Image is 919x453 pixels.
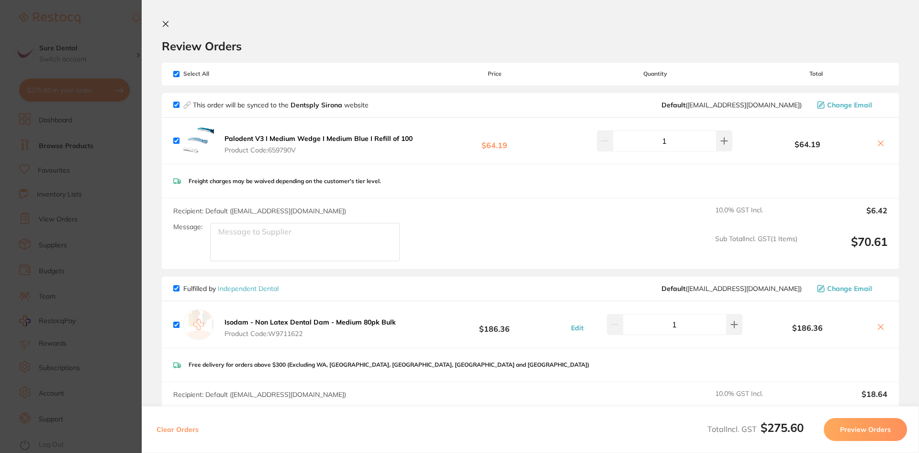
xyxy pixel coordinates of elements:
[224,146,413,154] span: Product Code: 659790V
[661,101,685,109] b: Default
[827,101,872,109] span: Change Email
[661,284,685,293] b: Default
[715,206,797,227] span: 10.0 % GST Incl.
[745,70,887,77] span: Total
[222,134,415,154] button: Palodent V3 I Medium Wedge I Medium Blue I Refill of 100 Product Code:659790V
[814,284,887,293] button: Change Email
[154,418,202,441] button: Clear Orders
[162,39,899,53] h2: Review Orders
[183,309,214,340] img: empty.jpg
[805,206,887,227] output: $6.42
[189,178,381,185] p: Freight charges may be waived depending on the customer's tier level.
[824,418,907,441] button: Preview Orders
[173,223,202,231] label: Message:
[423,316,566,334] b: $186.36
[222,318,399,338] button: Isodam - Non Latex Dental Dam - Medium 80pk Bulk Product Code:W9711622
[291,101,344,109] strong: Dentsply Sirona
[224,134,413,143] b: Palodent V3 I Medium Wedge I Medium Blue I Refill of 100
[814,101,887,109] button: Change Email
[568,324,586,332] button: Edit
[189,361,589,368] p: Free delivery for orders above $300 (Excluding WA, [GEOGRAPHIC_DATA], [GEOGRAPHIC_DATA], [GEOGRAP...
[423,132,566,150] b: $64.19
[193,101,369,109] p: This order will be synced to the website
[224,318,396,326] b: Isodam - Non Latex Dental Dam - Medium 80pk Bulk
[715,390,797,411] span: 10.0 % GST Incl.
[183,285,279,292] p: Fulfilled by
[218,284,279,293] a: Independent Dental
[745,324,870,332] b: $186.36
[805,390,887,411] output: $18.64
[661,285,802,292] span: orders@independentdental.com.au
[183,126,214,156] img: Njl5eXhxOQ
[224,330,396,337] span: Product Code: W9711622
[173,207,346,215] span: Recipient: Default ( [EMAIL_ADDRESS][DOMAIN_NAME] )
[707,424,804,434] span: Total Incl. GST
[761,420,804,435] b: $275.60
[173,70,269,77] span: Select All
[423,70,566,77] span: Price
[745,140,870,149] b: $64.19
[715,235,797,261] span: Sub Total Incl. GST ( 1 Items)
[566,70,745,77] span: Quantity
[173,390,346,399] span: Recipient: Default ( [EMAIL_ADDRESS][DOMAIN_NAME] )
[827,285,872,292] span: Change Email
[805,235,887,261] output: $70.61
[661,101,802,109] span: clientservices@dentsplysirona.com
